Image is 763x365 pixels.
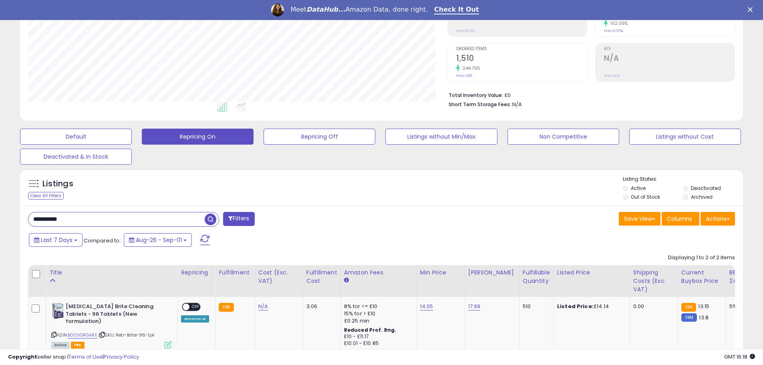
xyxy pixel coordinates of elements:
div: Fulfillable Quantity [523,268,550,285]
small: Prev: 6.35% [604,28,623,33]
li: £0 [449,90,729,99]
span: Compared to: [84,237,121,244]
label: Deactivated [691,185,721,192]
div: Min Price [420,268,461,277]
a: B005GRGARE [68,332,97,339]
div: £10 - £11.17 [344,333,411,340]
span: | SKU: Retr-Brite-96-1pk [99,332,155,338]
button: Repricing Off [264,129,375,145]
span: Ordered Items [456,47,587,51]
div: 3.06 [306,303,334,310]
div: BB Share 24h. [729,268,759,285]
div: Clear All Filters [28,192,64,200]
div: 5% [729,303,756,310]
div: Listed Price [557,268,626,277]
button: Filters [223,212,254,226]
a: N/A [258,302,268,311]
div: Title [49,268,174,277]
div: Repricing [181,268,212,277]
small: FBA [219,303,234,312]
div: [PERSON_NAME] [468,268,516,277]
button: Aug-26 - Sep-01 [124,233,192,247]
small: Amazon Fees. [344,277,349,284]
button: Non Competitive [507,129,619,145]
div: £14.14 [557,303,624,310]
b: [MEDICAL_DATA] Brite Cleaning Tablets - 96 Tablets (New formulation) [66,303,163,327]
i: DataHub... [306,6,345,13]
img: Profile image for Georgie [271,4,284,16]
button: Actions [701,212,735,226]
span: 13.8 [699,314,709,321]
strong: Copyright [8,353,37,361]
div: Displaying 1 to 2 of 2 items [668,254,735,262]
div: 15% for > £10 [344,310,411,317]
h5: Listings [42,178,73,190]
div: Current Buybox Price [681,268,723,285]
div: 0.00 [633,303,672,310]
small: 162.05% [608,20,628,26]
label: Archived [691,194,713,200]
small: Prev: 438 [456,73,472,78]
div: Close [748,7,756,12]
div: Fulfillment [219,268,251,277]
span: N/A [512,101,522,108]
b: Reduced Prof. Rng. [344,327,397,333]
button: Save View [619,212,660,226]
b: Total Inventory Value: [449,92,503,99]
span: 2025-09-9 16:18 GMT [724,353,755,361]
button: Repricing On [142,129,254,145]
div: £0.25 min [344,317,411,325]
button: Default [20,129,132,145]
div: 510 [523,303,548,310]
small: Prev: N/A [604,73,620,78]
img: 51k8mEMy12L._SL40_.jpg [51,303,64,319]
div: Shipping Costs (Exc. VAT) [633,268,674,294]
b: Listed Price: [557,302,594,310]
div: 8% for <= £10 [344,303,411,310]
span: All listings currently available for purchase on Amazon [51,342,70,349]
p: Listing States: [623,175,743,183]
div: £10.01 - £10.85 [344,340,411,347]
div: Meet Amazon Data, done right. [290,6,428,14]
a: Check It Out [434,6,479,14]
button: Deactivated & In Stock [20,149,132,165]
a: 17.99 [468,302,481,311]
span: Last 7 Days [41,236,72,244]
span: 13.15 [698,302,709,310]
span: FBA [71,342,85,349]
label: Active [631,185,646,192]
div: Amazon Fees [344,268,413,277]
h2: 1,510 [456,54,587,65]
div: ASIN: [51,303,171,347]
small: FBM [681,313,697,322]
div: seller snap | | [8,353,139,361]
button: Columns [662,212,699,226]
button: Last 7 Days [29,233,83,247]
span: Aug-26 - Sep-01 [136,236,182,244]
span: ROI [604,47,735,51]
div: Cost (Exc. VAT) [258,268,300,285]
a: Terms of Use [68,353,103,361]
small: FBA [681,303,696,312]
b: Short Term Storage Fees: [449,101,511,108]
div: Fulfillment Cost [306,268,337,285]
a: 14.05 [420,302,433,311]
small: Prev: £0.00 [456,28,475,33]
h2: N/A [604,54,735,65]
small: 244.75% [460,65,480,71]
span: OFF [189,304,202,311]
span: Columns [667,215,692,223]
button: Listings without Cost [629,129,741,145]
label: Out of Stock [631,194,660,200]
a: Privacy Policy [104,353,139,361]
div: Amazon AI [181,315,209,323]
button: Listings without Min/Max [385,129,497,145]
